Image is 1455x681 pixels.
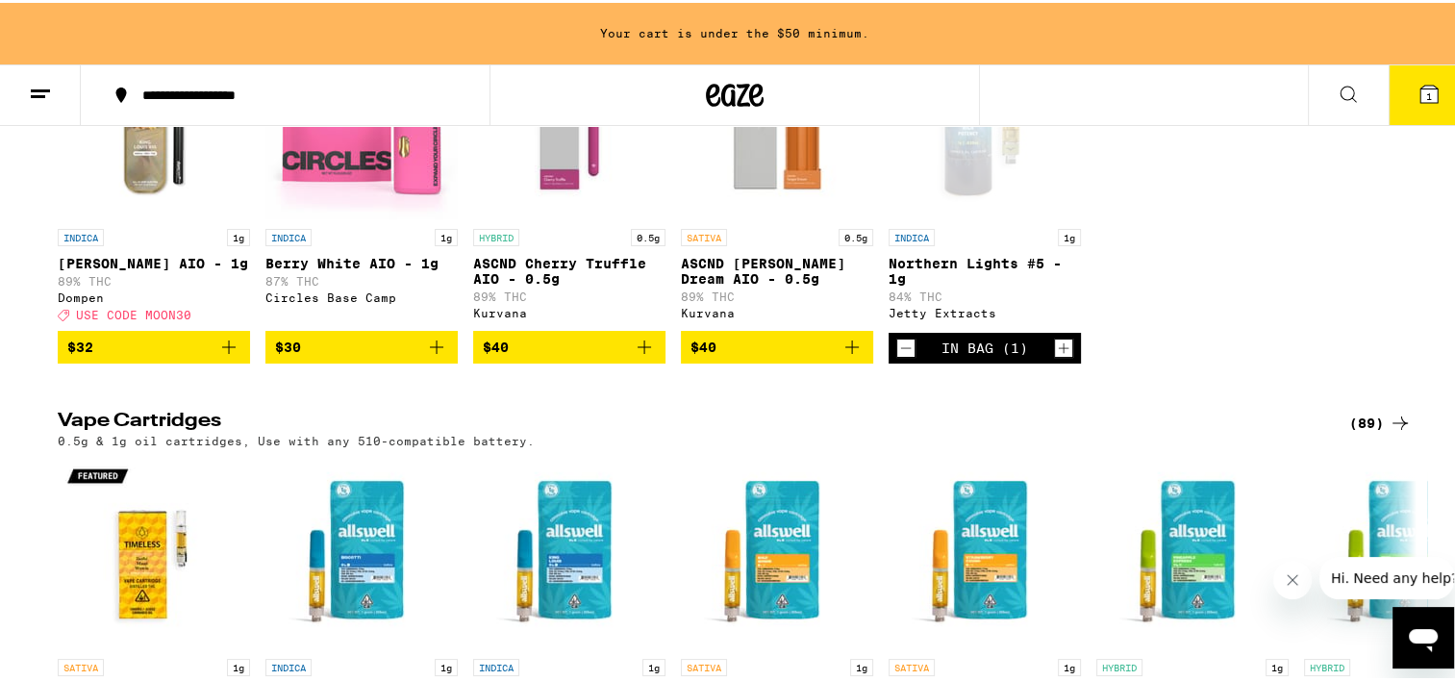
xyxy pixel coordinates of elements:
[681,656,727,673] p: SATIVA
[473,253,665,284] p: ASCND Cherry Truffle AIO - 0.5g
[58,409,1317,432] h2: Vape Cartridges
[941,338,1028,353] div: In Bag (1)
[265,253,458,268] p: Berry White AIO - 1g
[58,272,250,285] p: 89% THC
[681,24,873,328] a: Open page for ASCND Tangie Dream AIO - 0.5g from Kurvana
[1096,656,1142,673] p: HYBRID
[76,306,191,318] span: USE CODE MOON30
[889,454,1081,646] img: Allswell - Strawberry Cough - 1g
[58,432,535,444] p: 0.5g & 1g oil cartridges, Use with any 510-compatible battery.
[67,337,93,352] span: $32
[473,656,519,673] p: INDICA
[265,328,458,361] button: Add to bag
[265,24,458,328] a: Open page for Berry White AIO - 1g from Circles Base Camp
[227,226,250,243] p: 1g
[889,656,935,673] p: SATIVA
[889,288,1081,300] p: 84% THC
[473,454,665,646] img: Allswell - King Louis XIII - 1g
[889,304,1081,316] div: Jetty Extracts
[1273,558,1312,596] iframe: Close message
[58,253,250,268] p: [PERSON_NAME] AIO - 1g
[58,226,104,243] p: INDICA
[473,24,665,328] a: Open page for ASCND Cherry Truffle AIO - 0.5g from Kurvana
[58,24,250,328] a: Open page for King Louis XIII AIO - 1g from Dompen
[227,656,250,673] p: 1g
[265,289,458,301] div: Circles Base Camp
[265,272,458,285] p: 87% THC
[681,226,727,243] p: SATIVA
[889,24,1081,330] a: Open page for Northern Lights #5 - 1g from Jetty Extracts
[12,13,138,29] span: Hi. Need any help?
[681,304,873,316] div: Kurvana
[58,328,250,361] button: Add to bag
[58,454,250,646] img: Timeless - Maui Wowie - 1g
[681,328,873,361] button: Add to bag
[473,226,519,243] p: HYBRID
[1349,409,1412,432] a: (89)
[631,226,665,243] p: 0.5g
[275,337,301,352] span: $30
[1058,656,1081,673] p: 1g
[265,454,458,646] img: Allswell - Biscotti - 1g
[1266,656,1289,673] p: 1g
[681,454,873,646] img: Allswell - Maui Wowie - 1g
[1392,604,1454,666] iframe: Button to launch messaging window
[483,337,509,352] span: $40
[1319,554,1454,596] iframe: Message from company
[1054,336,1073,355] button: Increment
[435,226,458,243] p: 1g
[690,337,716,352] span: $40
[473,288,665,300] p: 89% THC
[850,656,873,673] p: 1g
[681,288,873,300] p: 89% THC
[58,656,104,673] p: SATIVA
[58,289,250,301] div: Dompen
[1058,226,1081,243] p: 1g
[265,226,312,243] p: INDICA
[473,328,665,361] button: Add to bag
[265,656,312,673] p: INDICA
[896,336,916,355] button: Decrement
[889,226,935,243] p: INDICA
[681,253,873,284] p: ASCND [PERSON_NAME] Dream AIO - 0.5g
[435,656,458,673] p: 1g
[889,253,1081,284] p: Northern Lights #5 - 1g
[642,656,665,673] p: 1g
[839,226,873,243] p: 0.5g
[473,304,665,316] div: Kurvana
[1096,454,1289,646] img: Allswell - Pineapple Express - 1g
[1304,656,1350,673] p: HYBRID
[1426,88,1432,99] span: 1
